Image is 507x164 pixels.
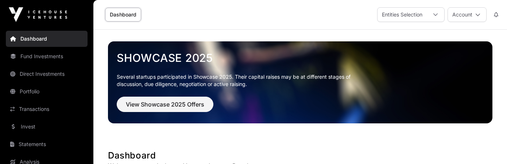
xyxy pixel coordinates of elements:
[448,7,487,22] button: Account
[6,31,88,47] a: Dashboard
[6,119,88,135] a: Invest
[105,8,141,22] a: Dashboard
[378,8,427,22] div: Entities Selection
[117,97,213,112] button: View Showcase 2025 Offers
[126,100,204,109] span: View Showcase 2025 Offers
[6,48,88,64] a: Fund Investments
[9,7,67,22] img: Icehouse Ventures Logo
[117,73,362,88] p: Several startups participated in Showcase 2025. Their capital raises may be at different stages o...
[117,104,213,111] a: View Showcase 2025 Offers
[6,101,88,117] a: Transactions
[6,136,88,152] a: Statements
[6,66,88,82] a: Direct Investments
[6,83,88,100] a: Portfolio
[108,150,492,161] h1: Dashboard
[117,51,484,64] a: Showcase 2025
[471,129,507,164] iframe: Chat Widget
[108,41,492,123] img: Showcase 2025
